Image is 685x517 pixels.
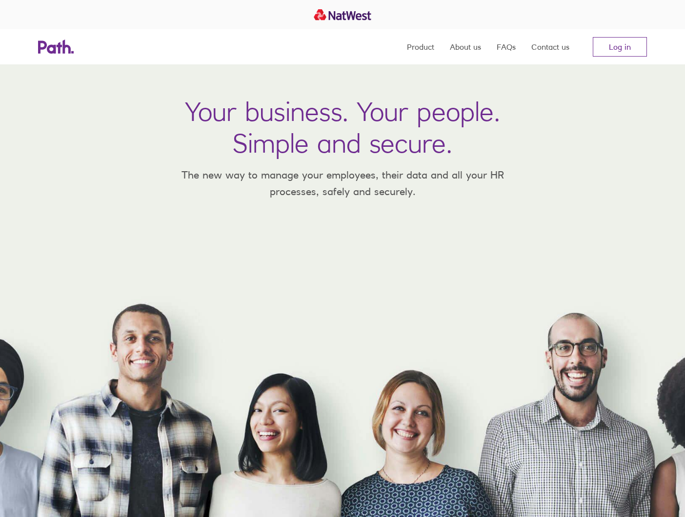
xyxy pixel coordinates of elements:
[593,37,647,57] a: Log in
[167,167,518,199] p: The new way to manage your employees, their data and all your HR processes, safely and securely.
[185,96,500,159] h1: Your business. Your people. Simple and secure.
[531,29,569,64] a: Contact us
[497,29,516,64] a: FAQs
[407,29,434,64] a: Product
[450,29,481,64] a: About us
